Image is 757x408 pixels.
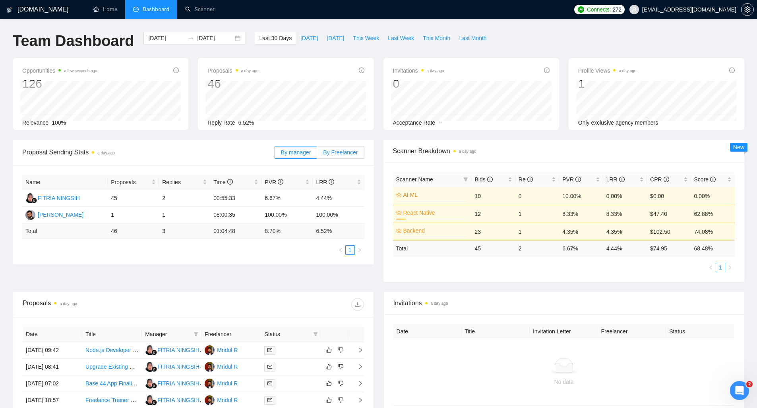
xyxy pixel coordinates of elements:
h1: Team Dashboard [13,32,134,50]
div: FITRIA NINGSIH [157,362,199,371]
span: info-circle [278,179,283,185]
p: Under a minute [67,10,107,18]
button: Last Month [455,32,491,44]
td: 1 [515,223,559,241]
textarea: Message… [7,243,152,257]
span: filter [462,173,470,185]
time: a day ago [619,69,636,73]
a: AI ML [403,191,467,199]
td: 6.67% [261,190,313,207]
span: mail [267,364,272,369]
img: FN [145,345,155,355]
a: FNFITRIA NINGSIH [25,194,80,201]
span: right [351,364,363,370]
button: left [706,263,716,272]
span: left [709,265,713,270]
td: 6.52 % [313,223,364,239]
td: 1 [159,207,210,223]
span: Replies [162,178,201,187]
li: 1 [345,245,355,255]
span: Status [264,330,310,339]
button: like [324,345,334,355]
img: FN [145,379,155,389]
th: Title [82,327,142,342]
th: Freelancer [598,324,666,339]
img: FN [145,395,155,405]
button: [DATE] [322,32,348,44]
span: user [631,7,637,12]
span: right [357,248,362,252]
span: Manager [145,330,190,339]
th: Replies [159,175,210,190]
td: 46 [108,223,159,239]
span: PVR [562,176,581,183]
li: 1 [716,263,725,272]
a: searchScanner [185,6,215,13]
span: LRR [606,176,625,183]
span: New [733,144,744,150]
span: info-circle [329,179,334,185]
th: Title [461,324,530,339]
td: $102.50 [647,223,691,241]
th: Invitation Letter [530,324,598,339]
img: FN [25,193,35,203]
span: info-circle [575,177,581,182]
span: -- [438,119,442,126]
button: This Month [418,32,455,44]
td: 45 [471,241,515,256]
a: Base 44 App Finalization for Video Testimonial web app [85,380,222,387]
span: Re [519,176,533,183]
span: filter [192,328,200,340]
div: FITRIA NINGSIH [157,346,199,354]
span: filter [194,332,198,337]
a: React Native [403,208,467,217]
span: mail [267,381,272,386]
span: Proposal Sending Stats [22,147,275,157]
button: like [324,379,334,388]
td: 8.33% [603,205,647,223]
td: Base 44 App Finalization for Video Testimonial web app [82,375,142,392]
span: filter [313,332,318,337]
span: info-circle [619,177,625,182]
th: Freelancer [201,327,261,342]
img: MR [205,379,215,389]
span: like [326,397,332,403]
span: Last Week [388,34,414,42]
img: logo [7,4,12,16]
td: Node.js Developer for SubMagic API Integration [82,342,142,359]
a: 1 [716,263,725,272]
td: 2 [159,190,210,207]
span: Profile Views [578,66,637,75]
span: Dashboard [143,6,169,13]
a: Backend [403,226,467,235]
span: Bids [474,176,492,183]
div: [PERSON_NAME] [38,210,83,219]
span: swap-right [188,35,194,41]
button: dislike [336,362,346,371]
span: CPR [650,176,669,183]
td: $ 74.95 [647,241,691,256]
div: 126 [22,76,97,91]
td: 100.00% [261,207,313,223]
td: 100.00% [313,207,364,223]
button: download [351,298,364,311]
td: $0.00 [647,187,691,205]
div: Mridul R [217,362,238,371]
span: info-circle [664,177,669,182]
span: Opportunities [22,66,97,75]
span: Proposals [111,178,150,187]
td: [DATE] 07:02 [23,375,82,392]
span: right [351,397,363,403]
button: Start recording [50,260,57,266]
a: FNFITRIA NINGSIH [145,396,199,403]
td: 4.44 % [603,241,647,256]
time: a day ago [60,302,77,306]
li: Next Page [355,245,364,255]
a: setting [741,6,754,13]
img: MR [205,395,215,405]
th: Date [393,324,462,339]
img: gigradar-bm.png [31,198,37,203]
button: Home [124,3,139,18]
td: Total [22,223,108,239]
td: 4.44% [313,190,364,207]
